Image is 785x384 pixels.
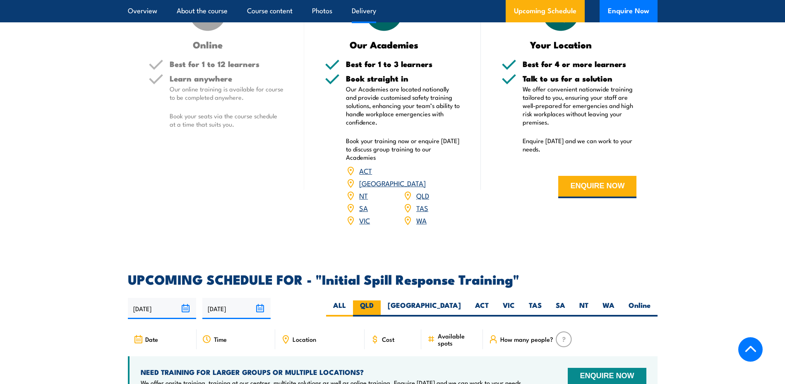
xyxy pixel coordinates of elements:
[359,166,372,175] a: ACT
[346,60,460,68] h5: Best for 1 to 3 learners
[346,74,460,82] h5: Book straight in
[572,300,595,317] label: NT
[170,60,284,68] h5: Best for 1 to 12 learners
[325,40,444,49] h3: Our Academies
[359,190,368,200] a: NT
[523,85,637,126] p: We offer convenient nationwide training tailored to you, ensuring your staff are well-prepared fo...
[416,203,428,213] a: TAS
[128,298,196,319] input: From date
[416,190,429,200] a: QLD
[622,300,658,317] label: Online
[416,215,427,225] a: WA
[353,300,381,317] label: QLD
[468,300,496,317] label: ACT
[128,273,658,285] h2: UPCOMING SCHEDULE FOR - "Initial Spill Response Training"
[170,112,284,128] p: Book your seats via the course schedule at a time that suits you.
[346,137,460,161] p: Book your training now or enquire [DATE] to discuss group training to our Academies
[438,332,477,346] span: Available spots
[170,85,284,101] p: Our online training is available for course to be completed anywhere.
[595,300,622,317] label: WA
[141,367,523,377] h4: NEED TRAINING FOR LARGER GROUPS OR MULTIPLE LOCATIONS?
[359,178,426,188] a: [GEOGRAPHIC_DATA]
[558,176,636,198] button: ENQUIRE NOW
[293,336,316,343] span: Location
[523,60,637,68] h5: Best for 4 or more learners
[549,300,572,317] label: SA
[326,300,353,317] label: ALL
[496,300,522,317] label: VIC
[359,203,368,213] a: SA
[359,215,370,225] a: VIC
[170,74,284,82] h5: Learn anywhere
[149,40,267,49] h3: Online
[502,40,620,49] h3: Your Location
[346,85,460,126] p: Our Academies are located nationally and provide customised safety training solutions, enhancing ...
[522,300,549,317] label: TAS
[145,336,158,343] span: Date
[214,336,227,343] span: Time
[381,300,468,317] label: [GEOGRAPHIC_DATA]
[382,336,394,343] span: Cost
[500,336,553,343] span: How many people?
[202,298,271,319] input: To date
[523,137,637,153] p: Enquire [DATE] and we can work to your needs.
[523,74,637,82] h5: Talk to us for a solution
